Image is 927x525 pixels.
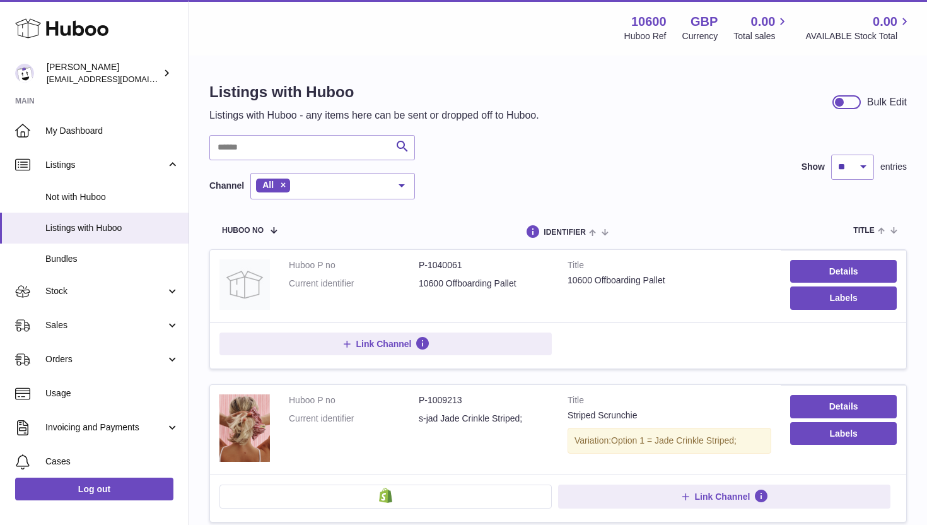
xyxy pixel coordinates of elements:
[867,95,907,109] div: Bulk Edit
[790,422,897,445] button: Labels
[568,428,771,454] div: Variation:
[568,410,771,422] div: Striped Scrunchie
[805,13,912,42] a: 0.00 AVAILABLE Stock Total
[790,395,897,418] a: Details
[880,161,907,173] span: entries
[691,13,718,30] strong: GBP
[790,286,897,309] button: Labels
[751,13,776,30] span: 0.00
[802,161,825,173] label: Show
[419,413,549,425] dd: s-jad Jade Crinkle Striped;
[544,228,586,237] span: identifier
[568,394,771,410] strong: Title
[45,422,166,434] span: Invoicing and Payments
[379,488,392,503] img: shopify-small.png
[733,13,790,42] a: 0.00 Total sales
[209,180,244,192] label: Channel
[790,260,897,283] a: Details
[873,13,897,30] span: 0.00
[209,109,539,122] p: Listings with Huboo - any items here can be sent or dropped off to Huboo.
[45,222,179,234] span: Listings with Huboo
[289,413,419,425] dt: Current identifier
[419,278,549,290] dd: 10600 Offboarding Pallet
[45,319,166,331] span: Sales
[289,394,419,406] dt: Huboo P no
[356,338,412,350] span: Link Channel
[45,159,166,171] span: Listings
[222,227,264,235] span: Huboo no
[219,259,270,310] img: 10600 Offboarding Pallet
[45,387,179,399] span: Usage
[805,30,912,42] span: AVAILABLE Stock Total
[219,394,270,462] img: Striped Scrunchie
[611,435,737,445] span: Option 1 = Jade Crinkle Striped;
[419,259,549,271] dd: P-1040061
[419,394,549,406] dd: P-1009213
[631,13,667,30] strong: 10600
[733,30,790,42] span: Total sales
[695,491,750,502] span: Link Channel
[15,64,34,83] img: bart@spelthamstore.com
[624,30,667,42] div: Huboo Ref
[289,278,419,290] dt: Current identifier
[45,253,179,265] span: Bundles
[289,259,419,271] dt: Huboo P no
[45,125,179,137] span: My Dashboard
[45,191,179,203] span: Not with Huboo
[853,227,874,235] span: title
[45,285,166,297] span: Stock
[47,74,185,84] span: [EMAIL_ADDRESS][DOMAIN_NAME]
[45,353,166,365] span: Orders
[47,61,160,85] div: [PERSON_NAME]
[15,478,173,500] a: Log out
[682,30,718,42] div: Currency
[209,82,539,102] h1: Listings with Huboo
[568,259,771,274] strong: Title
[219,333,552,355] button: Link Channel
[568,274,771,286] div: 10600 Offboarding Pallet
[558,485,890,509] button: Link Channel
[262,180,274,190] span: All
[45,456,179,468] span: Cases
